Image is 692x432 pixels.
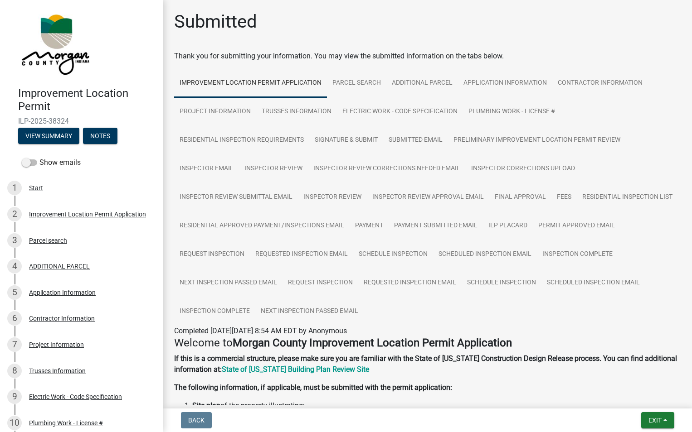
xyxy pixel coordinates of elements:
[174,354,677,374] strong: If this is a commercial structure, please make sure you are familiar with the State of [US_STATE]...
[7,207,22,221] div: 2
[174,326,347,335] span: Completed [DATE][DATE] 8:54 AM EDT by Anonymous
[83,128,117,144] button: Notes
[7,364,22,378] div: 8
[29,394,122,400] div: Electric Work - Code Specification
[298,183,367,212] a: Inspector Review
[552,69,648,98] a: Contractor Information
[489,183,551,212] a: Final Approval
[7,337,22,352] div: 7
[389,211,483,240] a: Payment Submitted Email
[350,211,389,240] a: Payment
[18,133,79,140] wm-modal-confirm: Summary
[358,269,462,298] a: Requested Inspection Email
[7,285,22,300] div: 5
[7,311,22,326] div: 6
[174,297,255,326] a: Inspection Complete
[386,69,458,98] a: ADDITIONAL PARCEL
[181,412,212,428] button: Back
[174,69,327,98] a: Improvement Location Permit Application
[433,240,537,269] a: Scheduled Inspection Email
[174,51,681,62] div: Thank you for submitting your information. You may view the submitted information on the tabs below.
[29,185,43,191] div: Start
[233,336,512,349] strong: Morgan County Improvement Location Permit Application
[174,336,681,350] h4: Welcome to
[29,289,96,296] div: Application Information
[283,269,358,298] a: Request Inspection
[29,315,95,322] div: Contractor Information
[353,240,433,269] a: Schedule Inspection
[7,181,22,195] div: 1
[18,128,79,144] button: View Summary
[458,69,552,98] a: Application Information
[29,341,84,348] div: Project Information
[22,157,81,168] label: Show emails
[192,401,220,410] strong: Site plan
[462,269,541,298] a: Schedule Inspection
[18,87,156,113] h4: Improvement Location Permit
[250,240,353,269] a: Requested Inspection Email
[577,183,678,212] a: Residential Inspection List
[367,183,489,212] a: Inspector Review Approval Email
[383,126,448,155] a: Submitted Email
[537,240,618,269] a: Inspection Complete
[174,269,283,298] a: Next Inspection Passed Email
[551,183,577,212] a: Fees
[337,97,463,126] a: Electric Work - Code Specification
[7,233,22,248] div: 3
[29,368,86,374] div: Trusses Information
[7,389,22,404] div: 9
[483,211,533,240] a: ILP Placard
[308,154,466,183] a: Inspector Review Corrections Needed Email
[256,97,337,126] a: Trusses Information
[174,11,257,33] h1: Submitted
[174,97,256,126] a: Project Information
[463,97,560,126] a: Plumbing Work - License #
[29,237,67,244] div: Parcel search
[174,240,250,269] a: Request Inspection
[466,154,580,183] a: Inspector Corrections Upload
[174,183,298,212] a: Inspector Review Submittal Email
[533,211,620,240] a: Permit Approved Email
[541,269,645,298] a: Scheduled Inspection Email
[641,412,674,428] button: Exit
[29,211,146,217] div: Improvement Location Permit Application
[174,126,309,155] a: Residential Inspection Requirements
[222,365,369,374] a: State of [US_STATE] Building Plan Review Site
[18,10,91,77] img: Morgan County, Indiana
[29,420,103,426] div: Plumbing Work - License #
[255,297,364,326] a: Next Inspection Passed Email
[7,416,22,430] div: 10
[448,126,626,155] a: Preliminary Improvement Location Permit Review
[174,383,452,392] strong: The following information, if applicable, must be submitted with the permit application:
[174,211,350,240] a: Residential Approved Payment/Inspections Email
[309,126,383,155] a: Signature & Submit
[29,263,90,269] div: ADDITIONAL PARCEL
[327,69,386,98] a: Parcel search
[174,154,239,183] a: Inspector Email
[83,133,117,140] wm-modal-confirm: Notes
[648,417,662,424] span: Exit
[192,400,681,411] li: of the property illustrating:
[239,154,308,183] a: Inspector Review
[7,259,22,274] div: 4
[188,417,205,424] span: Back
[18,117,145,125] span: ILP-2025-38324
